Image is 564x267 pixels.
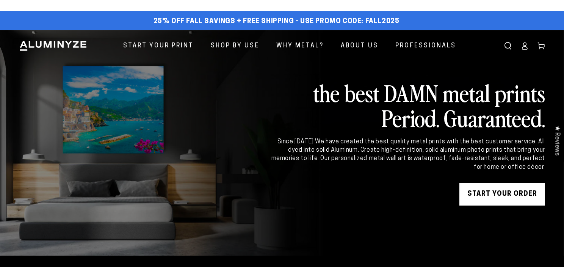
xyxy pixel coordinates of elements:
div: Since [DATE] We have created the best quality metal prints with the best customer service. All dy... [270,138,545,172]
a: START YOUR Order [459,183,545,206]
a: Start Your Print [117,36,199,56]
a: Why Metal? [271,36,329,56]
h2: the best DAMN metal prints Period. Guaranteed. [270,80,545,130]
summary: Search our site [500,38,516,54]
span: Shop By Use [211,41,259,52]
span: Professionals [395,41,456,52]
a: About Us [335,36,384,56]
img: Aluminyze [19,40,87,52]
span: Why Metal? [276,41,324,52]
a: Shop By Use [205,36,265,56]
div: Click to open Judge.me floating reviews tab [550,119,564,162]
span: 25% off FALL Savings + Free Shipping - Use Promo Code: FALL2025 [154,17,399,26]
a: Professionals [390,36,462,56]
span: About Us [341,41,378,52]
span: Start Your Print [123,41,194,52]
